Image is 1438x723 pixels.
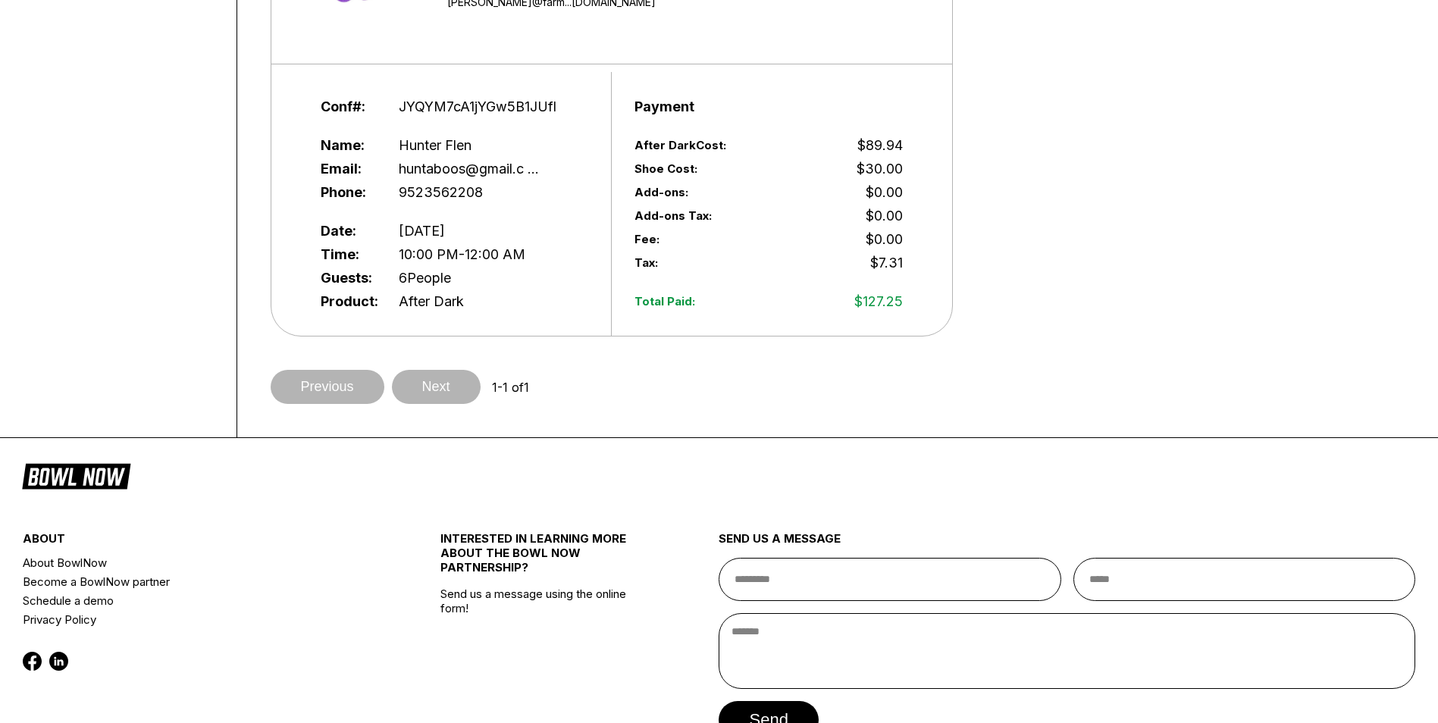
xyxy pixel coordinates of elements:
span: $0.00 [866,184,903,200]
span: After Dark Cost: [634,138,822,152]
span: Time: [321,246,374,262]
span: 6 People [399,270,451,286]
span: Email: [321,161,374,177]
span: 1 - 1 of 1 [492,380,529,395]
span: Total Paid: [634,294,822,308]
span: Hunter Flen [399,137,472,153]
div: send us a message [719,531,1415,558]
span: $89.94 [857,137,903,153]
span: $0.00 [866,231,903,247]
a: Become a BowlNow partner [23,572,371,591]
a: Privacy Policy [23,610,371,629]
span: Conf#: [321,99,374,114]
span: Shoe Cost: [634,161,822,176]
span: $0.00 [866,208,903,224]
span: Guests: [321,270,374,286]
span: $7.31 [870,255,903,271]
span: huntaboos@gmail.c ... [399,161,539,177]
span: [DATE] [399,223,445,239]
span: Tax: [634,255,822,270]
span: 9523562208 [399,184,483,200]
span: Add-ons: [634,185,769,199]
span: JYQYM7cA1jYGw5B1JUfl [399,99,556,114]
a: About BowlNow [23,553,371,572]
div: INTERESTED IN LEARNING MORE ABOUT THE BOWL NOW PARTNERSHIP? [440,531,650,587]
span: Phone: [321,184,374,200]
span: $30.00 [857,161,903,177]
span: Date: [321,223,374,239]
span: Payment [634,99,688,114]
div: about [23,531,371,553]
span: 10:00 PM - 12:00 AM [399,246,525,262]
span: Name: [321,137,374,153]
span: Add-ons Tax: [634,208,769,223]
span: After Dark [399,293,464,309]
a: Schedule a demo [23,591,371,610]
span: Product: [321,293,374,309]
span: Fee: [634,232,769,246]
span: $127.25 [854,293,903,309]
